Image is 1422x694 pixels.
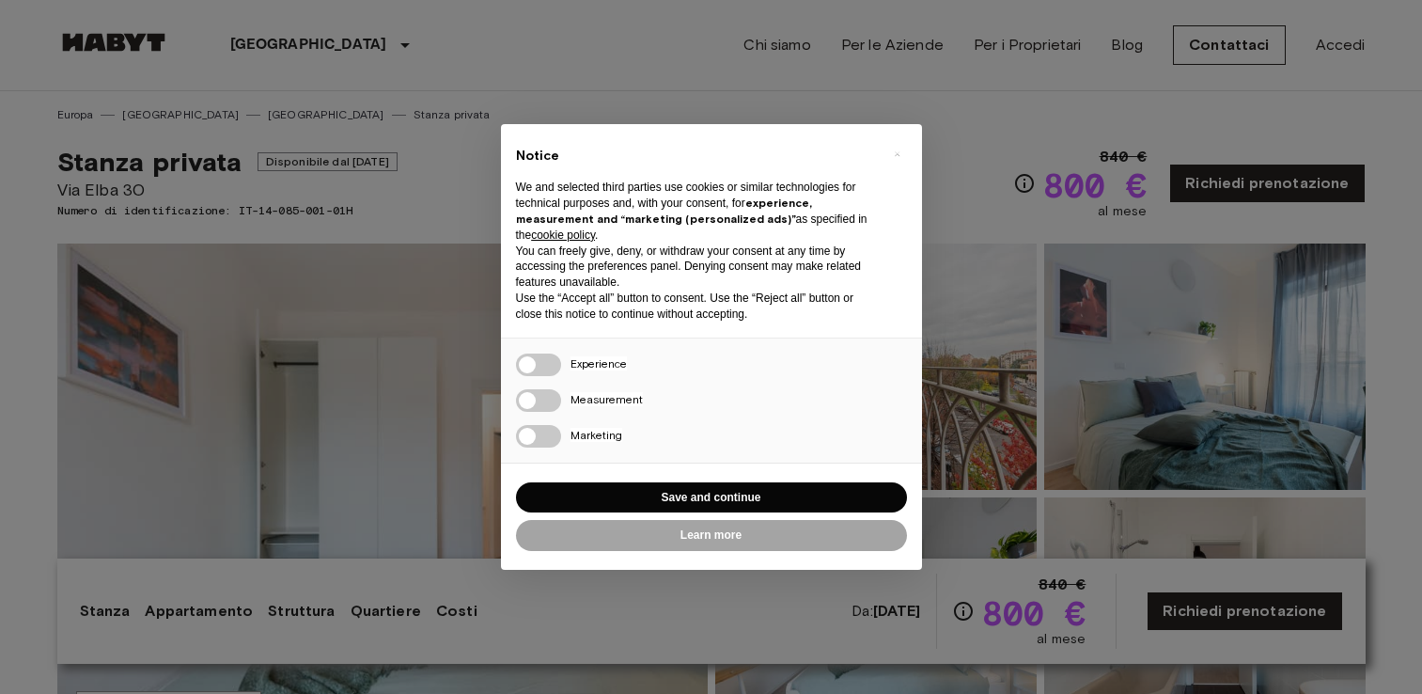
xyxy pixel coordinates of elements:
button: Close this notice [883,139,913,169]
button: Learn more [516,520,907,551]
p: You can freely give, deny, or withdraw your consent at any time by accessing the preferences pane... [516,244,877,291]
p: We and selected third parties use cookies or similar technologies for technical purposes and, wit... [516,180,877,243]
span: Measurement [570,392,643,406]
span: Marketing [570,428,622,442]
button: Save and continue [516,482,907,513]
span: × [894,143,900,166]
p: Use the “Accept all” button to consent. Use the “Reject all” button or close this notice to conti... [516,291,877,323]
a: cookie policy [531,229,595,242]
strong: experience, measurement and “marketing (personalized ads)” [516,196,812,226]
h2: Notice [516,147,877,166]
span: Experience [570,356,627,371]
